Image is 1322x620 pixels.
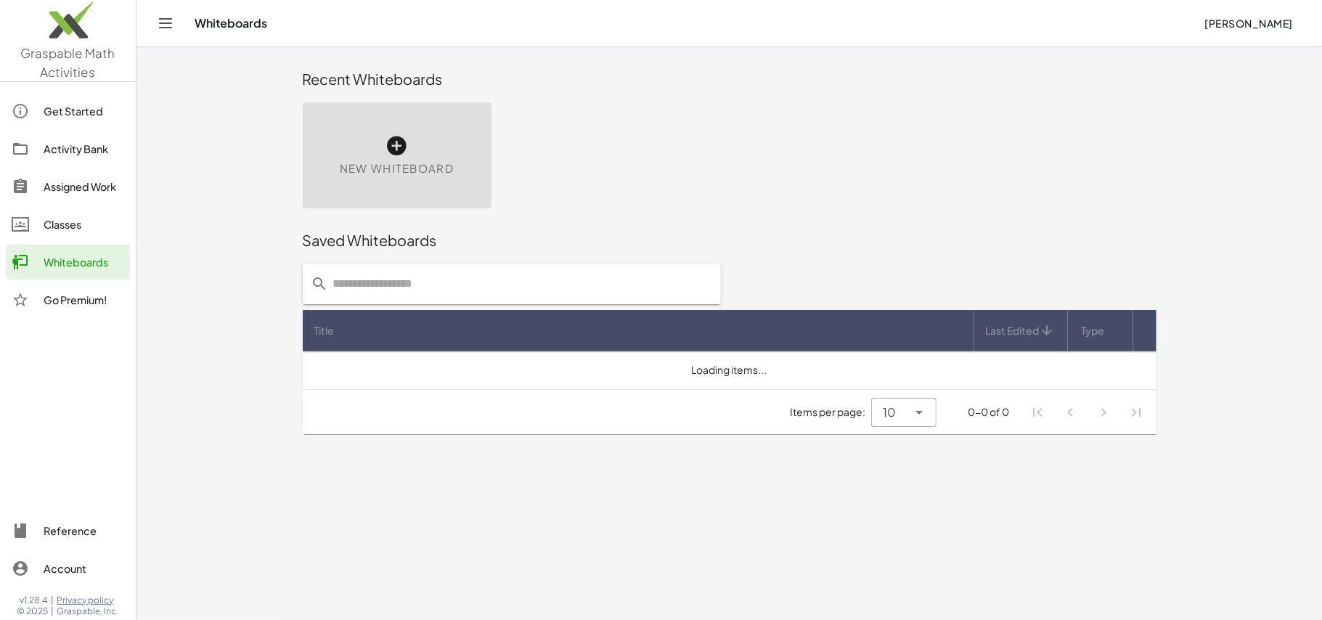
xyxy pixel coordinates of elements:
span: Graspable Math Activities [21,45,115,80]
span: © 2025 [17,605,49,617]
a: Reference [6,513,130,548]
div: Get Started [44,102,124,120]
div: Reference [44,522,124,539]
button: Toggle navigation [154,12,177,35]
a: Classes [6,207,130,242]
div: 0-0 of 0 [968,404,1009,420]
button: [PERSON_NAME] [1193,10,1305,36]
a: Get Started [6,94,130,129]
a: Assigned Work [6,169,130,204]
a: Activity Bank [6,131,130,166]
div: Whiteboards [44,253,124,271]
a: Privacy policy [57,595,119,606]
span: 10 [883,404,896,421]
td: Loading items... [303,351,1156,389]
div: Assigned Work [44,178,124,195]
nav: Pagination Navigation [1021,396,1153,429]
span: | [52,595,54,606]
div: Go Premium! [44,291,124,309]
div: Saved Whiteboards [303,230,1156,250]
span: Items per page: [790,404,871,420]
span: Type [1081,323,1104,338]
div: Activity Bank [44,140,124,158]
span: v1.28.4 [20,595,49,606]
span: Graspable, Inc. [57,605,119,617]
span: [PERSON_NAME] [1204,17,1293,30]
a: Account [6,551,130,586]
span: Title [314,323,335,338]
div: Recent Whiteboards [303,69,1156,89]
span: Last Edited [986,323,1040,338]
i: prepended action [311,275,329,293]
span: | [52,605,54,617]
a: Whiteboards [6,245,130,280]
div: Account [44,560,124,577]
div: Classes [44,216,124,233]
span: New Whiteboard [340,160,454,177]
